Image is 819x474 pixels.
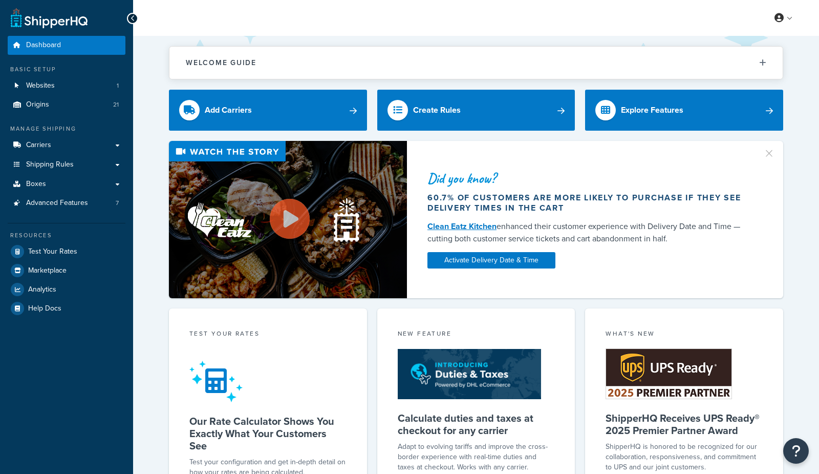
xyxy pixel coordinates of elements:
div: Basic Setup [8,65,125,74]
a: Analytics [8,280,125,299]
a: Websites1 [8,76,125,95]
div: Add Carriers [205,103,252,117]
span: 1 [117,81,119,90]
a: Activate Delivery Date & Time [427,252,555,269]
span: Advanced Features [26,199,88,208]
a: Advanced Features7 [8,194,125,213]
div: enhanced their customer experience with Delivery Date and Time — cutting both customer service ti... [427,220,751,245]
a: Test Your Rates [8,242,125,261]
span: Websites [26,81,55,90]
div: Manage Shipping [8,125,125,133]
h2: Welcome Guide [186,59,256,67]
div: Explore Features [621,103,683,117]
p: ShipperHQ is honored to be recognized for our collaboration, responsiveness, and commitment to UP... [606,442,763,472]
button: Open Resource Center [783,438,809,464]
a: Boxes [8,175,125,194]
span: Carriers [26,141,51,150]
span: Origins [26,100,49,109]
div: Test your rates [189,329,347,341]
p: Adapt to evolving tariffs and improve the cross-border experience with real-time duties and taxes... [398,442,555,472]
span: Test Your Rates [28,248,77,256]
a: Clean Eatz Kitchen [427,220,497,232]
span: Marketplace [28,266,67,275]
div: What's New [606,329,763,341]
span: Shipping Rules [26,160,74,169]
a: Shipping Rules [8,155,125,174]
div: Create Rules [413,103,461,117]
a: Help Docs [8,299,125,318]
a: Add Carriers [169,90,367,131]
a: Carriers [8,136,125,155]
span: Help Docs [28,304,61,313]
div: Did you know? [427,171,751,186]
button: Welcome Guide [169,47,783,79]
a: Origins21 [8,95,125,114]
h5: Calculate duties and taxes at checkout for any carrier [398,412,555,437]
li: Origins [8,95,125,114]
li: Websites [8,76,125,95]
h5: Our Rate Calculator Shows You Exactly What Your Customers See [189,415,347,452]
span: Dashboard [26,41,61,50]
a: Explore Features [585,90,783,131]
span: 21 [113,100,119,109]
div: Resources [8,231,125,240]
a: Dashboard [8,36,125,55]
span: 7 [116,199,119,208]
span: Boxes [26,180,46,189]
li: Advanced Features [8,194,125,213]
a: Marketplace [8,261,125,280]
img: Video thumbnail [169,141,407,298]
a: Create Rules [377,90,575,131]
h5: ShipperHQ Receives UPS Ready® 2025 Premier Partner Award [606,412,763,437]
div: New Feature [398,329,555,341]
span: Analytics [28,285,56,294]
div: 60.7% of customers are more likely to purchase if they see delivery times in the cart [427,193,751,213]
